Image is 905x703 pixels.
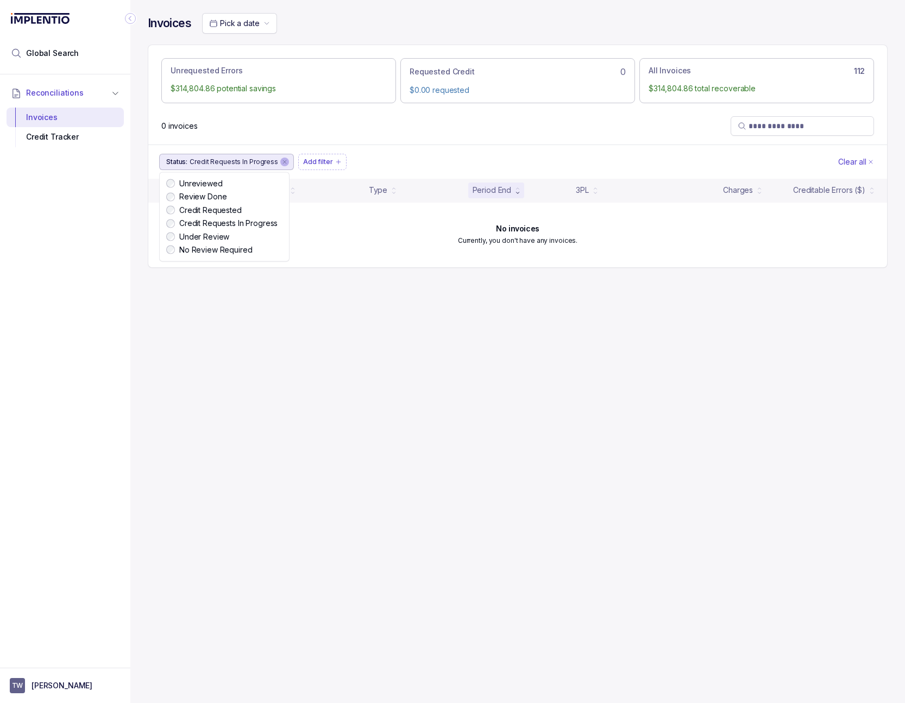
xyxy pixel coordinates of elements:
span: User initials [10,678,25,693]
div: Charges [723,185,753,196]
div: Period End [473,185,512,196]
label: Credit Requested [175,204,282,215]
button: Filter Chip Add filter [298,154,347,170]
button: User initials[PERSON_NAME] [10,678,121,693]
label: Under Review [175,231,282,242]
button: Filter Chip Credit Requests In Progress [159,154,294,170]
div: Collapse Icon [124,12,137,25]
p: $314,804.86 potential savings [171,83,387,94]
div: Reconciliations [7,105,124,149]
label: No Review Required [175,244,282,255]
p: Unrequested Errors [171,65,242,76]
span: Reconciliations [26,87,84,98]
ul: Filter Group [159,154,836,170]
p: Credit Requests In Progress [190,156,278,167]
h4: Invoices [148,16,191,31]
div: remove content [280,158,289,166]
div: Invoices [15,108,115,127]
p: Clear all [838,156,866,167]
p: All Invoices [649,65,691,76]
div: Type [369,185,387,196]
div: 3PL [576,185,589,196]
label: Unreviewed [175,178,282,189]
span: Pick a date [220,18,259,28]
p: Currently, you don't have any invoices. [458,235,577,246]
p: $314,804.86 total recoverable [649,83,865,94]
button: Clear Filters [836,154,876,170]
h6: 112 [854,67,865,76]
ul: Action Tab Group [161,58,874,103]
p: $0.00 requested [410,85,626,96]
button: Reconciliations [7,81,124,105]
p: Requested Credit [410,66,475,77]
label: Review Done [175,191,282,202]
span: Global Search [26,48,79,59]
label: Credit Requests In Progress [175,218,282,229]
p: [PERSON_NAME] [32,680,92,691]
p: Add filter [303,156,333,167]
h6: No invoices [496,224,539,233]
div: Creditable Errors ($) [793,185,865,196]
p: 0 invoices [161,121,198,131]
search: Date Range Picker [209,18,259,29]
div: 0 [410,65,626,78]
div: Credit Tracker [15,127,115,147]
div: Remaining page entries [161,121,198,131]
button: Date Range Picker [202,13,277,34]
p: Status: [166,156,187,167]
